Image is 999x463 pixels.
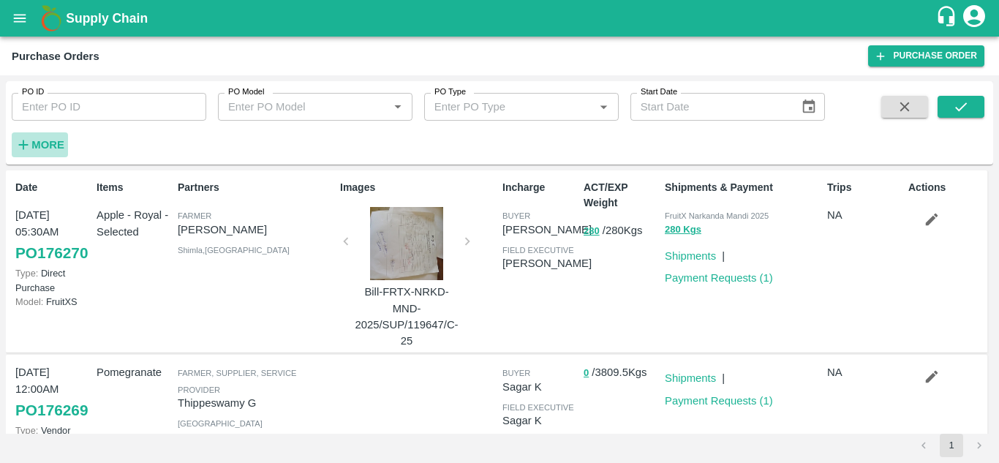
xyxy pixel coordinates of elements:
[502,255,592,271] p: [PERSON_NAME]
[868,45,984,67] a: Purchase Order
[502,413,578,429] p: Sagar K
[178,419,295,461] span: [GEOGRAPHIC_DATA] ([GEOGRAPHIC_DATA]) Urban , [GEOGRAPHIC_DATA]
[31,139,64,151] strong: More
[665,222,701,238] button: 280 Kgs
[228,86,265,98] label: PO Model
[584,180,659,211] p: ACT/EXP Weight
[15,240,88,266] a: PO176270
[630,93,790,121] input: Start Date
[3,1,37,35] button: open drawer
[15,180,91,195] p: Date
[222,97,384,116] input: Enter PO Model
[15,268,38,279] span: Type:
[15,207,91,240] p: [DATE] 05:30AM
[502,403,574,412] span: field executive
[15,424,91,437] p: Vendor
[584,223,600,240] button: 280
[178,246,290,255] span: Shimla , [GEOGRAPHIC_DATA]
[178,395,334,411] p: Thippeswamy G
[178,222,334,238] p: [PERSON_NAME]
[434,86,466,98] label: PO Type
[908,180,984,195] p: Actions
[352,284,461,349] p: Bill-FRTX-NRKD-MND-2025/SUP/119647/C-25
[502,211,530,220] span: buyer
[716,364,725,386] div: |
[12,93,206,121] input: Enter PO ID
[935,5,961,31] div: customer-support
[940,434,963,457] button: page 1
[15,296,43,307] span: Model:
[665,395,773,407] a: Payment Requests (1)
[429,97,590,116] input: Enter PO Type
[97,207,172,240] p: Apple - Royal - Selected
[15,397,88,424] a: PO176269
[502,369,530,377] span: buyer
[178,369,296,394] span: Farmer, Supplier, Service Provider
[827,180,902,195] p: Trips
[665,211,769,220] span: FruitX Narkanda Mandi 2025
[15,266,91,294] p: Direct Purchase
[665,372,716,384] a: Shipments
[97,364,172,380] p: Pomegranate
[502,246,574,255] span: field executive
[584,365,589,382] button: 0
[502,379,578,395] p: Sagar K
[665,250,716,262] a: Shipments
[910,434,993,457] nav: pagination navigation
[388,97,407,116] button: Open
[66,11,148,26] b: Supply Chain
[502,222,592,238] p: [PERSON_NAME]
[178,180,334,195] p: Partners
[15,425,38,436] span: Type:
[12,132,68,157] button: More
[594,97,613,116] button: Open
[178,211,211,220] span: Farmer
[665,180,821,195] p: Shipments & Payment
[15,295,91,309] p: FruitXS
[12,47,99,66] div: Purchase Orders
[827,364,902,380] p: NA
[502,180,578,195] p: Incharge
[66,8,935,29] a: Supply Chain
[37,4,66,33] img: logo
[795,93,823,121] button: Choose date
[665,272,773,284] a: Payment Requests (1)
[22,86,44,98] label: PO ID
[827,207,902,223] p: NA
[716,242,725,264] div: |
[961,3,987,34] div: account of current user
[584,364,659,381] p: / 3809.5 Kgs
[584,222,659,239] p: / 280 Kgs
[97,180,172,195] p: Items
[340,180,497,195] p: Images
[641,86,677,98] label: Start Date
[15,364,91,397] p: [DATE] 12:00AM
